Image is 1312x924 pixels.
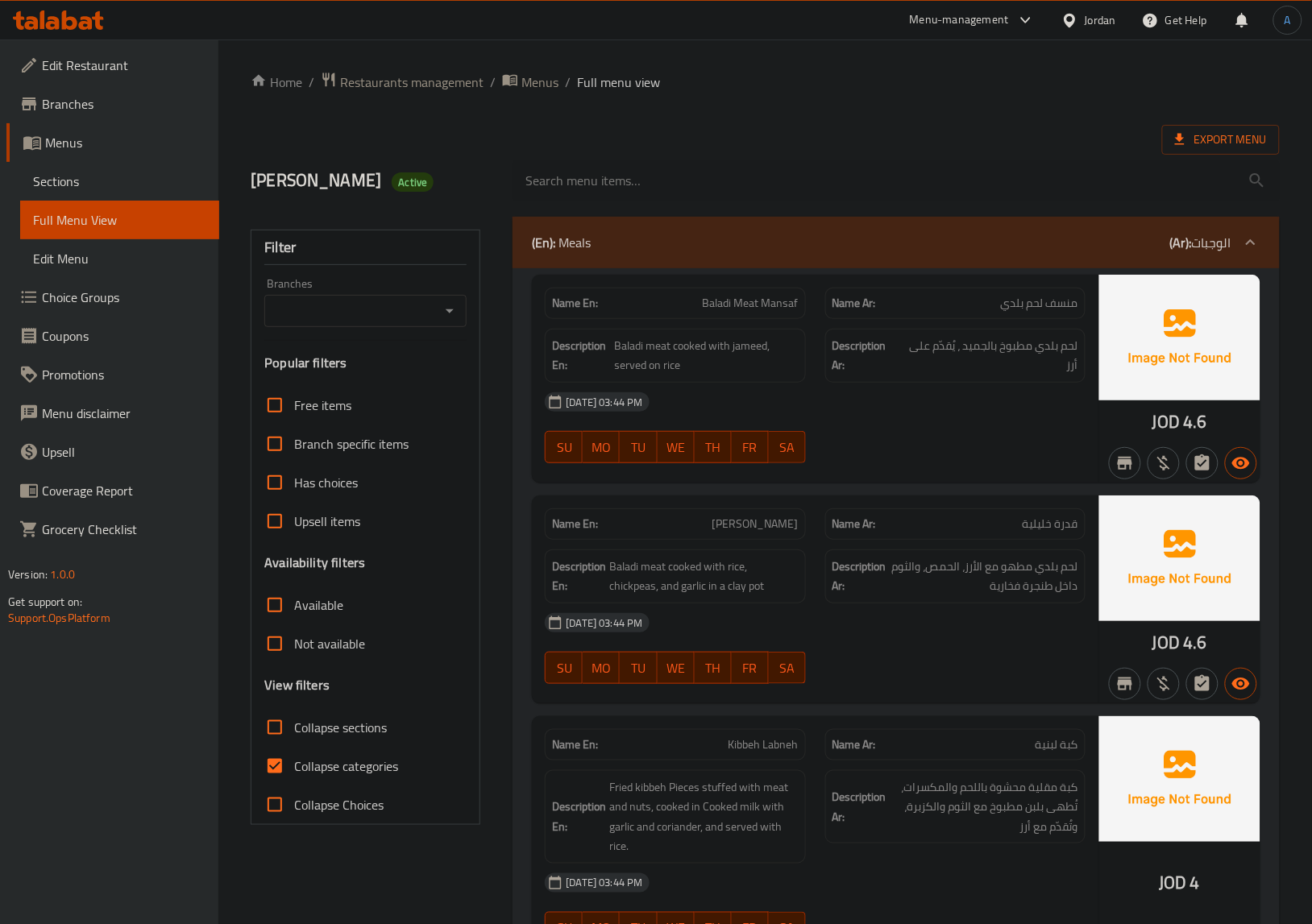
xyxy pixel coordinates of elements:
[1186,668,1219,700] button: Not has choices
[910,10,1009,30] div: Menu-management
[552,736,598,753] strong: Name En:
[583,652,620,684] button: MO
[45,133,206,152] span: Menus
[559,615,649,631] span: [DATE] 03:44 PM
[769,652,806,684] button: SA
[42,56,206,75] span: Edit Restaurant
[321,72,484,93] a: Restaurants management
[832,516,876,532] strong: Name Ar:
[20,162,219,201] a: Sections
[6,46,219,85] a: Edit Restaurant
[695,431,732,463] button: TH
[1175,130,1267,150] span: Export Menu
[340,73,484,92] span: Restaurants management
[42,365,206,384] span: Promotions
[658,652,695,684] button: WE
[545,431,583,463] button: SU
[559,876,649,891] span: [DATE] 03:44 PM
[1109,447,1141,479] button: Not branch specific item
[701,657,725,680] span: TH
[294,718,387,737] span: Collapse sections
[8,607,110,628] a: Support.OpsPlatform
[294,434,409,454] span: Branch specific items
[1036,736,1078,753] span: كبة لبنية
[552,797,606,836] strong: Description En:
[294,634,365,653] span: Not available
[294,396,351,415] span: Free items
[552,436,576,459] span: SU
[6,471,219,510] a: Coverage Report
[532,230,555,255] b: (En):
[1148,447,1180,479] button: Purchased item
[738,657,762,680] span: FR
[664,436,688,459] span: WE
[620,652,657,684] button: TU
[589,657,613,680] span: MO
[294,595,343,615] span: Available
[294,756,398,776] span: Collapse categories
[438,300,461,322] button: Open
[903,336,1078,375] span: لحم بلدي مطبوخ بالجميد ، يُقدّم على أرز
[583,431,620,463] button: MO
[552,657,576,680] span: SU
[732,431,769,463] button: FR
[532,233,591,252] p: Meals
[8,591,82,612] span: Get support on:
[42,326,206,346] span: Coupons
[42,481,206,500] span: Coverage Report
[738,436,762,459] span: FR
[6,510,219,549] a: Grocery Checklist
[502,72,558,93] a: Menus
[664,657,688,680] span: WE
[626,657,650,680] span: TU
[1162,125,1280,155] span: Export Menu
[559,395,649,410] span: [DATE] 03:44 PM
[1170,233,1231,252] p: الوجبات
[33,249,206,268] span: Edit Menu
[1001,295,1078,312] span: منسف لحم بلدي
[6,85,219,123] a: Branches
[6,355,219,394] a: Promotions
[1225,447,1257,479] button: Available
[1160,868,1187,899] span: JOD
[609,777,798,856] span: Fried kibbeh Pieces stuffed with meat and nuts, cooked in Cooked milk with garlic and coriander, ...
[1170,230,1192,255] b: (Ar):
[264,553,365,572] h3: Availability filters
[552,516,598,532] strong: Name En:
[615,336,799,375] span: Baladi meat cooked with jameed, served on rice
[1109,668,1141,700] button: Not branch specific item
[832,787,886,827] strong: Description Ar:
[42,288,206,307] span: Choice Groups
[701,436,725,459] span: TH
[775,657,799,680] span: SA
[832,336,899,375] strong: Description Ar:
[565,73,571,92] li: /
[729,736,799,753] span: Kibbeh Labneh
[1099,716,1260,842] img: Ae5nvW7+0k+MAAAAAElFTkSuQmCC
[732,652,769,684] button: FR
[42,404,206,423] span: Menu disclaimer
[695,652,732,684] button: TH
[490,73,496,92] li: /
[42,442,206,462] span: Upsell
[6,123,219,162] a: Menus
[6,433,219,471] a: Upsell
[392,172,434,192] div: Active
[42,520,206,539] span: Grocery Checklist
[513,160,1279,201] input: search
[1186,447,1219,479] button: Not has choices
[545,652,583,684] button: SU
[1152,406,1180,437] span: JOD
[264,354,467,372] h3: Popular filters
[8,564,48,585] span: Version:
[775,436,799,459] span: SA
[521,73,558,92] span: Menus
[609,557,798,596] span: Baladi meat cooked with rice, chickpeas, and garlic in a clay pot
[890,557,1078,596] span: لحم بلدي مطهو مع الأرز، الحمص، والثوم داخل طنجرة فخارية
[1183,406,1206,437] span: 4.6
[1285,11,1291,29] span: A
[264,230,467,265] div: Filter
[33,210,206,230] span: Full Menu View
[703,295,799,312] span: Baladi Meat Mansaf
[626,436,650,459] span: TU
